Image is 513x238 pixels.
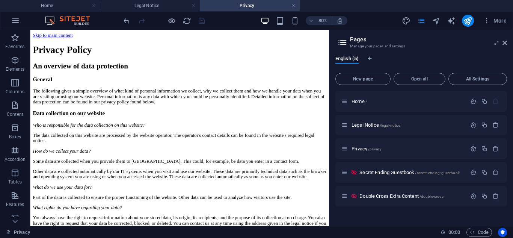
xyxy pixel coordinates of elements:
div: Home/ [349,99,466,104]
button: text_generator [447,16,456,25]
button: reload [182,16,191,25]
span: /privacy [368,147,382,151]
i: On resize automatically adjust zoom level to fit chosen device. [336,17,343,24]
img: Editor Logo [43,16,100,25]
div: Settings [470,169,477,176]
span: /legal-notice [380,123,401,127]
a: Skip to main content [3,3,53,9]
a: Click to cancel selection. Double-click to open Pages [6,228,30,237]
button: pages [417,16,426,25]
div: Secret Ending Guestbook/secret-ending-guestbook [357,170,466,175]
i: Pages (Ctrl+Alt+S) [417,17,425,25]
div: Remove [492,146,499,152]
span: Click to open page [359,193,443,199]
span: /secret-ending-guestbook [415,171,459,175]
p: Features [6,202,24,208]
span: / [365,100,367,104]
span: Legal Notice [352,122,400,128]
div: Remove [492,193,499,199]
button: undo [122,16,131,25]
p: Boxes [9,134,21,140]
i: Reload page [183,17,191,25]
button: More [480,15,510,27]
h6: Session time [441,228,460,237]
button: Usercentrics [498,228,507,237]
p: Tables [8,179,22,185]
div: Privacy/privacy [349,146,466,151]
p: Favorites [5,44,24,50]
span: 00 00 [448,228,460,237]
div: Legal Notice/legal-notice [349,123,466,127]
span: More [483,17,507,24]
span: Open all [397,77,442,81]
h4: Legal Notice [100,2,200,10]
div: Settings [470,98,477,105]
span: All Settings [452,77,504,81]
div: Remove [492,122,499,128]
button: design [402,16,411,25]
button: Click here to leave preview mode and continue editing [167,16,176,25]
button: 80% [306,16,332,25]
span: Click to open page [359,170,460,175]
i: Navigator [432,17,441,25]
h2: Pages [350,36,507,43]
button: New page [335,73,391,85]
span: Privacy [352,146,382,152]
button: Open all [394,73,445,85]
span: English (5) [335,54,359,65]
div: The startpage cannot be deleted [492,98,499,105]
div: Language Tabs [335,56,507,70]
div: Duplicate [481,98,487,105]
h4: Privacy [200,2,300,10]
i: AI Writer [447,17,456,25]
p: Elements [6,66,25,72]
div: Remove [492,169,499,176]
div: Settings [470,146,477,152]
h6: 80% [317,16,329,25]
div: Duplicate [481,193,487,199]
div: Double Cross Extra Content/double-cross [357,194,466,199]
span: New page [339,77,387,81]
button: navigator [432,16,441,25]
span: Code [470,228,489,237]
span: Click to open page [352,99,367,104]
i: Design (Ctrl+Alt+Y) [402,17,410,25]
button: Code [466,228,492,237]
div: Duplicate [481,122,487,128]
button: All Settings [448,73,507,85]
i: Undo: Delete Headline (Ctrl+Z) [122,17,131,25]
div: Duplicate [481,169,487,176]
div: Duplicate [481,146,487,152]
div: Settings [470,193,477,199]
p: Accordion [5,156,26,162]
p: Columns [6,89,24,95]
span: /double-cross [419,194,444,199]
div: Settings [470,122,477,128]
button: publish [462,15,474,27]
h3: Manage your pages and settings [350,43,492,50]
p: Content [7,111,23,117]
i: Publish [463,17,472,25]
span: : [454,229,455,235]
